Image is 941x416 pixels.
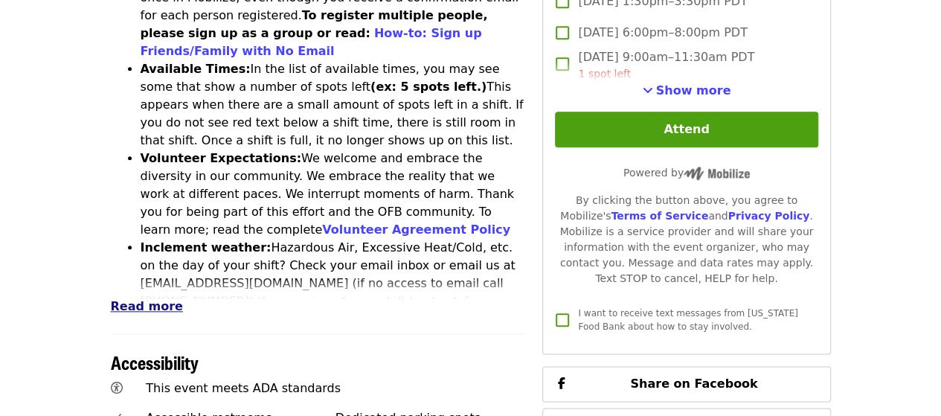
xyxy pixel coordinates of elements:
li: We welcome and embrace the diversity in our community. We embrace the reality that we work at dif... [141,150,525,239]
a: Privacy Policy [728,210,809,222]
span: Read more [111,299,183,313]
strong: Inclement weather: [141,240,272,255]
span: 1 spot left [578,68,631,80]
a: How-to: Sign up Friends/Family with No Email [141,26,482,58]
button: Read more [111,298,183,316]
span: This event meets ADA standards [146,381,341,395]
strong: Volunteer Expectations: [141,151,302,165]
button: Share on Facebook [542,366,830,402]
span: [DATE] 9:00am–11:30am PDT [578,48,754,82]
span: I want to receive text messages from [US_STATE] Food Bank about how to stay involved. [578,308,797,332]
span: Show more [656,83,731,97]
span: Accessibility [111,349,199,375]
span: Powered by [623,167,750,179]
i: universal-access icon [111,381,123,395]
img: Powered by Mobilize [684,167,750,180]
div: By clicking the button above, you agree to Mobilize's and . Mobilize is a service provider and wi... [555,193,818,287]
span: Share on Facebook [630,377,757,391]
li: Hazardous Air, Excessive Heat/Cold, etc. on the day of your shift? Check your email inbox or emai... [141,239,525,328]
strong: To register multiple people, please sign up as a group or read: [141,8,488,40]
button: See more timeslots [643,82,731,100]
span: [DATE] 6:00pm–8:00pm PDT [578,24,747,42]
button: Attend [555,112,818,147]
a: Volunteer Agreement Policy [322,223,510,237]
li: In the list of available times, you may see some that show a number of spots left This appears wh... [141,60,525,150]
strong: (ex: 5 spots left.) [370,80,486,94]
a: Terms of Service [611,210,708,222]
strong: Available Times: [141,62,251,76]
